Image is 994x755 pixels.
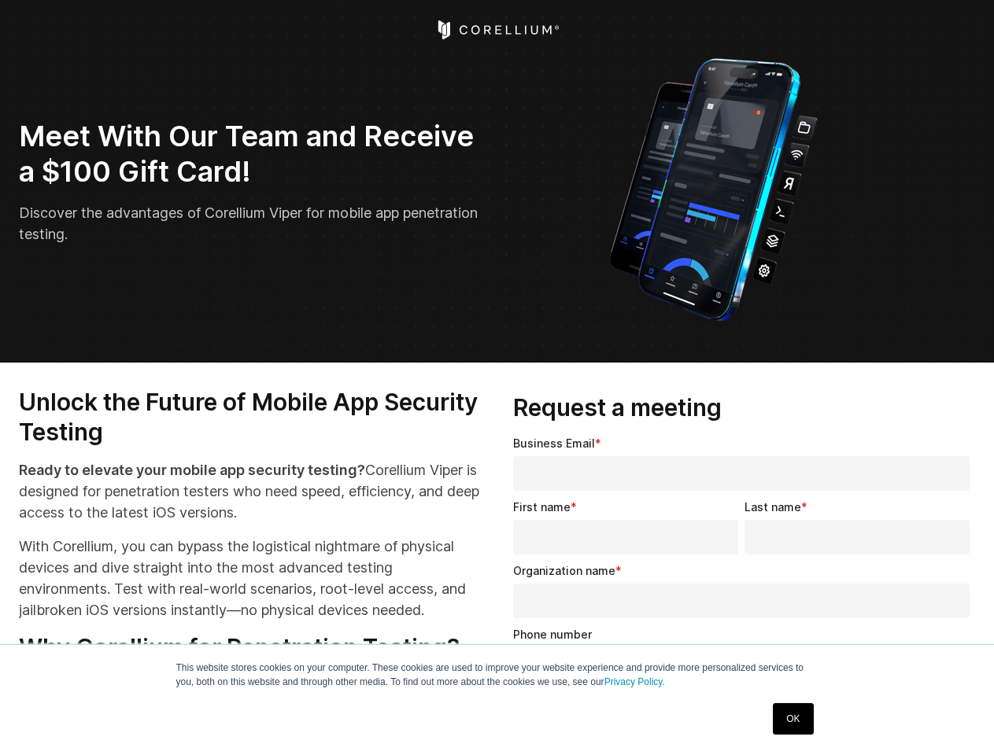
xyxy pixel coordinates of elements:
[19,204,478,242] span: Discover the advantages of Corellium Viper for mobile app penetration testing.
[773,703,813,735] a: OK
[19,388,482,447] h3: Unlock the Future of Mobile App Security Testing
[513,500,571,514] span: First name
[19,119,486,190] h2: Meet With Our Team and Receive a $100 Gift Card!
[513,393,976,423] h3: Request a meeting
[19,633,482,663] h3: Why Corellium for Penetration Testing?
[595,50,832,325] img: Corellium_VIPER_Hero_1_1x
[513,628,592,641] span: Phone number
[19,459,482,523] p: Corellium Viper is designed for penetration testers who need speed, efficiency, and deep access t...
[513,564,615,577] span: Organization name
[176,661,818,689] p: This website stores cookies on your computer. These cookies are used to improve your website expe...
[434,20,560,39] a: Corellium Home
[745,500,801,514] span: Last name
[513,436,595,450] span: Business Email
[19,536,482,621] p: With Corellium, you can bypass the logistical nightmare of physical devices and dive straight int...
[604,676,665,687] a: Privacy Policy.
[19,462,365,478] strong: Ready to elevate your mobile app security testing?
